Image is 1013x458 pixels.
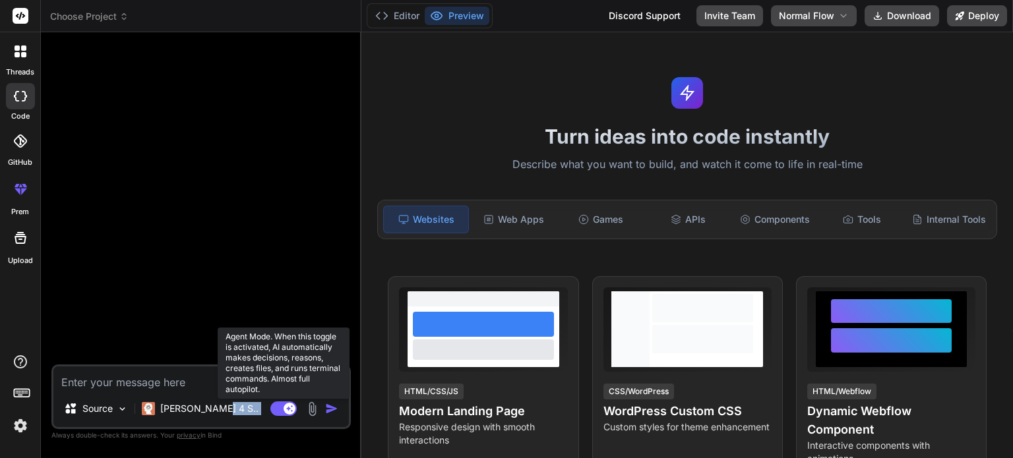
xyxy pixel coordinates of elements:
p: Source [82,402,113,415]
div: Components [733,206,817,233]
img: Pick Models [117,403,128,415]
button: Editor [370,7,425,25]
img: icon [325,402,338,415]
label: prem [11,206,29,217]
div: APIs [646,206,730,233]
label: code [11,111,30,122]
button: Normal Flow [771,5,857,26]
button: Deploy [947,5,1007,26]
label: threads [6,67,34,78]
div: Tools [820,206,904,233]
h4: Dynamic Webflow Component [807,402,975,439]
div: CSS/WordPress [603,384,674,399]
button: Download [865,5,939,26]
label: GitHub [8,157,32,168]
div: Internal Tools [907,206,991,233]
h4: Modern Landing Page [399,402,567,420]
img: attachment [305,401,320,416]
h1: Turn ideas into code instantly [369,125,1005,148]
p: Always double-check its answers. Your in Bind [51,429,351,442]
div: Games [559,206,643,233]
button: Agent Mode. When this toggle is activated, AI automatically makes decisions, reasons, creates fil... [268,401,299,416]
button: Preview [425,7,489,25]
span: Choose Project [50,10,129,23]
button: Invite Team [696,5,763,26]
h4: WordPress Custom CSS [603,402,772,420]
label: Upload [8,255,33,266]
div: Websites [383,206,469,233]
div: HTML/CSS/JS [399,384,464,399]
span: privacy [177,431,200,439]
img: Claude 4 Sonnet [142,402,155,415]
div: HTML/Webflow [807,384,876,399]
div: Discord Support [601,5,689,26]
p: Describe what you want to build, and watch it come to life in real-time [369,156,1005,173]
span: Normal Flow [779,9,834,22]
img: settings [9,415,32,437]
p: [PERSON_NAME] 4 S.. [160,402,259,415]
p: Responsive design with smooth interactions [399,420,567,447]
div: Web Apps [472,206,556,233]
p: Custom styles for theme enhancement [603,420,772,434]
